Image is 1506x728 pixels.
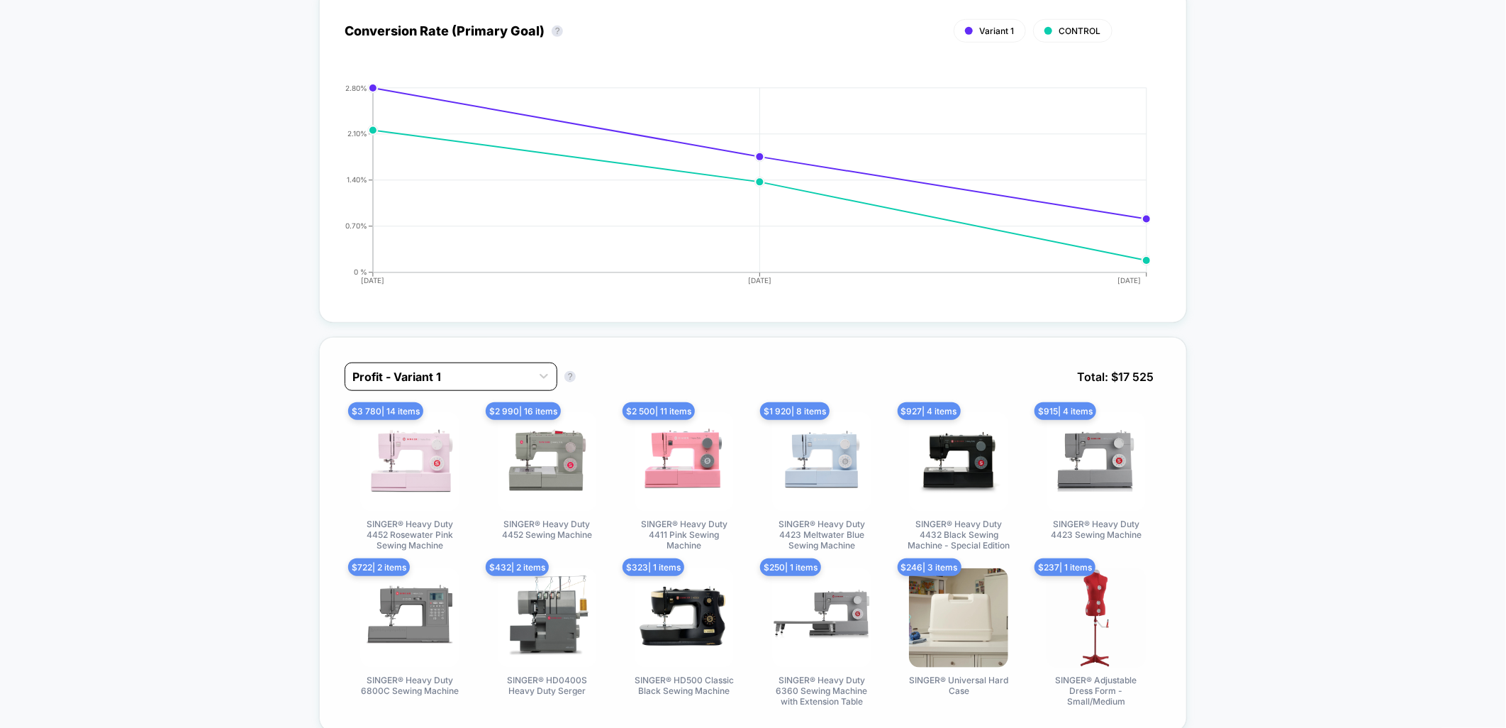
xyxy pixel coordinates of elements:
[486,558,549,576] span: $ 432 | 2 items
[909,568,1008,668] img: SINGER® Universal Hard Case
[1118,276,1142,285] tspan: [DATE]
[357,519,463,551] span: SINGER® Heavy Duty 4452 Rosewater Pink Sewing Machine
[498,412,597,512] img: SINGER® Heavy Duty 4452 Sewing Machine
[330,84,1147,297] div: CONVERSION_RATE
[347,129,367,138] tspan: 2.10%
[1047,412,1146,512] img: SINGER® Heavy Duty 4423 Sewing Machine
[623,558,684,576] span: $ 323 | 1 items
[348,402,423,420] span: $ 3 780 | 14 items
[362,276,385,285] tspan: [DATE]
[635,568,734,668] img: SINGER® HD500 Classic Black Sewing Machine
[498,568,597,668] img: SINGER® HD0400S Heavy Duty Serger
[360,412,459,512] img: SINGER® Heavy Duty 4452 Rosewater Pink Sewing Machine
[909,412,1008,512] img: SINGER® Heavy Duty 4432 Black Sewing Machine - Special Edition
[1043,519,1149,540] span: SINGER® Heavy Duty 4423 Sewing Machine
[1071,363,1161,391] span: Total: $ 17 525
[898,558,961,576] span: $ 246 | 3 items
[552,26,563,37] button: ?
[1047,568,1146,668] img: SINGER® Adjustable Dress Form - Small/Medium
[494,519,601,540] span: SINGER® Heavy Duty 4452 Sewing Machine
[905,675,1012,696] span: SINGER® Universal Hard Case
[635,412,734,512] img: SINGER® Heavy Duty 4411 Pink Sewing Machine
[357,675,463,696] span: SINGER® Heavy Duty 6800C Sewing Machine
[772,412,871,512] img: SINGER® Heavy Duty 4423 Meltwater Blue Sewing Machine
[760,402,830,420] span: $ 1 920 | 8 items
[348,558,410,576] span: $ 722 | 2 items
[345,84,367,92] tspan: 2.80%
[980,26,1015,36] span: Variant 1
[360,568,459,668] img: SINGER® Heavy Duty 6800C Sewing Machine
[354,268,367,276] tspan: 0 %
[564,371,576,382] button: ?
[623,402,695,420] span: $ 2 500 | 11 items
[345,221,367,230] tspan: 0.70%
[769,675,875,707] span: SINGER® Heavy Duty 6360 Sewing Machine with Extension Table
[631,519,737,551] span: SINGER® Heavy Duty 4411 Pink Sewing Machine
[1034,402,1096,420] span: $ 915 | 4 items
[760,558,821,576] span: $ 250 | 1 items
[772,568,871,668] img: SINGER® Heavy Duty 6360 Sewing Machine with Extension Table
[631,675,737,696] span: SINGER® HD500 Classic Black Sewing Machine
[905,519,1012,551] span: SINGER® Heavy Duty 4432 Black Sewing Machine - Special Edition
[1043,675,1149,707] span: SINGER® Adjustable Dress Form - Small/Medium
[1034,558,1095,576] span: $ 237 | 1 items
[769,519,875,551] span: SINGER® Heavy Duty 4423 Meltwater Blue Sewing Machine
[1059,26,1101,36] span: CONTROL
[494,675,601,696] span: SINGER® HD0400S Heavy Duty Serger
[749,276,772,285] tspan: [DATE]
[347,175,367,184] tspan: 1.40%
[898,402,961,420] span: $ 927 | 4 items
[486,402,561,420] span: $ 2 990 | 16 items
